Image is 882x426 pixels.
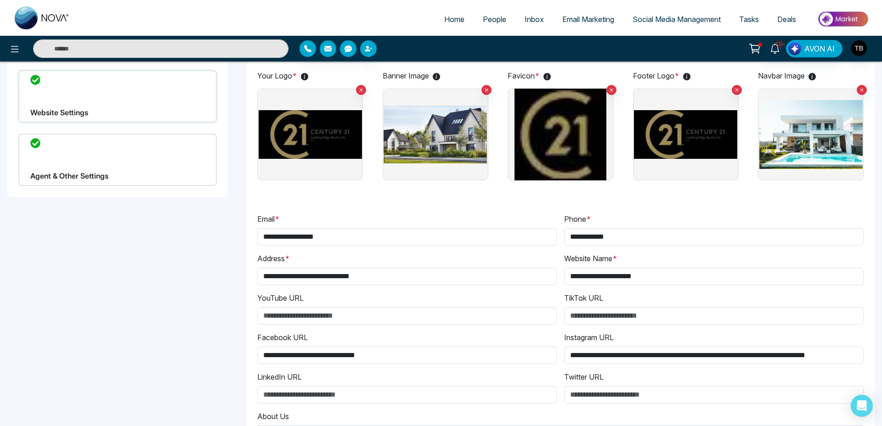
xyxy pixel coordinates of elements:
[435,11,474,28] a: Home
[509,89,612,180] img: image holder
[851,40,867,56] img: User Avatar
[775,40,783,48] span: 10+
[474,11,515,28] a: People
[623,11,730,28] a: Social Media Management
[18,134,217,186] div: Agent & Other Settings
[633,70,739,81] p: Footer Logo
[383,70,488,81] p: Banner Image
[764,40,786,56] a: 10+
[777,15,796,24] span: Deals
[553,11,623,28] a: Email Marketing
[259,89,362,180] img: image holder
[525,15,544,24] span: Inbox
[564,371,604,382] label: Twitter URL
[508,70,613,81] p: Favicon
[564,292,603,303] label: TikTok URL
[634,89,737,180] img: image holder
[564,253,617,264] label: Website Name
[810,9,876,29] img: Market-place.gif
[788,42,801,55] img: Lead Flow
[257,213,280,224] label: Email
[633,15,721,24] span: Social Media Management
[15,6,70,29] img: Nova CRM Logo
[786,40,842,57] button: AVON AI
[564,332,614,343] label: Instagram URL
[562,15,614,24] span: Email Marketing
[804,43,835,54] span: AVON AI
[257,70,363,81] p: Your Logo
[257,253,290,264] label: Address
[384,89,487,180] img: image holder
[564,213,591,224] label: Phone
[257,332,308,343] label: Facebook URL
[739,15,759,24] span: Tasks
[444,15,464,24] span: Home
[257,371,302,382] label: LinkedIn URL
[759,89,863,180] img: image holder
[730,11,768,28] a: Tasks
[768,11,805,28] a: Deals
[257,411,289,422] label: About Us
[257,292,304,303] label: YouTube URL
[515,11,553,28] a: Inbox
[18,70,217,123] div: Website Settings
[483,15,506,24] span: People
[851,395,873,417] div: Open Intercom Messenger
[758,70,864,81] p: Navbar Image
